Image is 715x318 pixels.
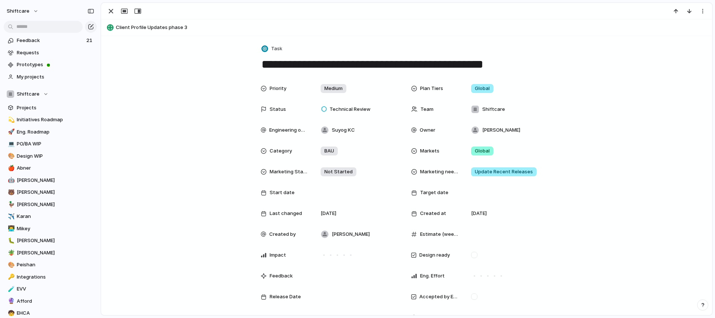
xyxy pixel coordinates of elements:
[475,168,533,176] span: Update Recent Releases
[4,126,97,138] a: 🚀Eng. Roadmap
[8,237,13,245] div: 🐛
[7,128,14,136] button: 🚀
[8,188,13,197] div: 🐻
[475,85,490,92] span: Global
[4,187,97,198] a: 🐻[PERSON_NAME]
[17,152,94,160] span: Design WIP
[420,231,459,238] span: Estimate (weeks)
[270,210,302,217] span: Last changed
[260,44,285,54] button: Task
[17,298,94,305] span: Afford
[420,210,446,217] span: Created at
[8,309,13,318] div: 🧒
[17,309,94,317] span: EHCA
[482,126,520,134] span: [PERSON_NAME]
[4,35,97,46] a: Feedback21
[4,175,97,186] div: 🤖[PERSON_NAME]
[7,273,14,281] button: 🔑
[269,126,308,134] span: Engineering owner
[4,102,97,113] a: Projects
[17,116,94,123] span: Initiatives Roadmap
[105,22,709,33] button: Client Profile Updates phase 3
[7,225,14,232] button: 👨‍💻
[4,138,97,150] div: 💻PO/BA WIP
[4,59,97,70] a: Prototypes
[8,200,13,209] div: 🦆
[4,163,97,174] a: 🍎Abner
[4,71,97,83] a: My projects
[419,293,459,301] span: Accepted by Engineering
[8,297,13,305] div: 🔮
[7,140,14,148] button: 💻
[7,249,14,257] button: 🪴
[17,104,94,112] span: Projects
[7,189,14,196] button: 🐻
[4,296,97,307] div: 🔮Afford
[4,89,97,100] button: Shiftcare
[475,147,490,155] span: Global
[420,272,445,280] span: Eng. Effort
[17,189,94,196] span: [PERSON_NAME]
[86,37,94,44] span: 21
[4,272,97,283] a: 🔑Integrations
[4,259,97,270] a: 🎨Peishan
[270,85,286,92] span: Priority
[270,147,292,155] span: Category
[332,126,355,134] span: Suyog KC
[4,114,97,125] a: 💫Initiatives Roadmap
[4,247,97,258] a: 🪴[PERSON_NAME]
[8,248,13,257] div: 🪴
[17,61,94,68] span: Prototypes
[7,116,14,123] button: 💫
[4,151,97,162] a: 🎨Design WIP
[4,223,97,234] div: 👨‍💻Mikey
[4,211,97,222] a: ✈️Karan
[7,213,14,220] button: ✈️
[8,212,13,221] div: ✈️
[471,210,487,217] span: [DATE]
[420,126,435,134] span: Owner
[17,128,94,136] span: Eng. Roadmap
[270,251,286,259] span: Impact
[3,5,42,17] button: shiftcare
[116,24,709,31] span: Client Profile Updates phase 3
[324,147,334,155] span: BAU
[17,213,94,220] span: Karan
[17,273,94,281] span: Integrations
[4,47,97,58] a: Requests
[17,177,94,184] span: [PERSON_NAME]
[7,164,14,172] button: 🍎
[420,85,443,92] span: Plan Tiers
[8,140,13,148] div: 💻
[420,106,433,113] span: Team
[8,261,13,269] div: 🎨
[420,189,448,196] span: Target date
[17,73,94,81] span: My projects
[321,210,336,217] span: [DATE]
[330,106,371,113] span: Technical Review
[4,199,97,210] div: 🦆[PERSON_NAME]
[269,231,296,238] span: Created by
[7,237,14,244] button: 🐛
[7,309,14,317] button: 🧒
[8,164,13,173] div: 🍎
[8,176,13,184] div: 🤖
[8,152,13,160] div: 🎨
[324,168,353,176] span: Not Started
[8,116,13,124] div: 💫
[420,168,459,176] span: Marketing needed
[270,293,301,301] span: Release Date
[17,90,39,98] span: Shiftcare
[270,189,295,196] span: Start date
[7,285,14,293] button: 🧪
[270,168,308,176] span: Marketing Status
[270,272,293,280] span: Feedback
[8,224,13,233] div: 👨‍💻
[8,273,13,281] div: 🔑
